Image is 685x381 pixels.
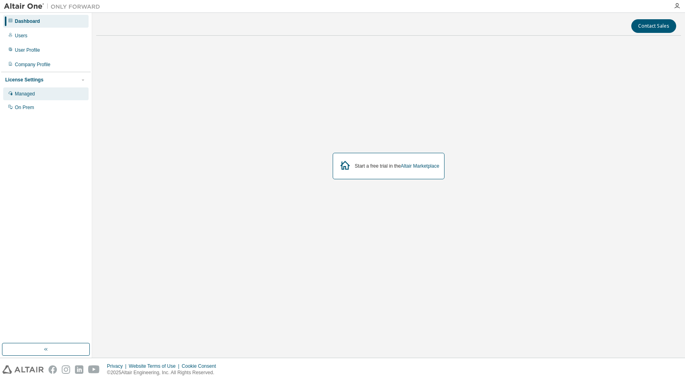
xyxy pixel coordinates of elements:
[107,369,221,376] p: © 2025 Altair Engineering, Inc. All Rights Reserved.
[15,47,40,53] div: User Profile
[88,365,100,374] img: youtube.svg
[401,163,439,169] a: Altair Marketplace
[48,365,57,374] img: facebook.svg
[129,363,182,369] div: Website Terms of Use
[4,2,104,10] img: Altair One
[15,61,51,68] div: Company Profile
[15,104,34,111] div: On Prem
[62,365,70,374] img: instagram.svg
[2,365,44,374] img: altair_logo.svg
[182,363,220,369] div: Cookie Consent
[631,19,676,33] button: Contact Sales
[355,163,439,169] div: Start a free trial in the
[15,32,27,39] div: Users
[15,18,40,24] div: Dashboard
[15,91,35,97] div: Managed
[5,77,43,83] div: License Settings
[75,365,83,374] img: linkedin.svg
[107,363,129,369] div: Privacy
